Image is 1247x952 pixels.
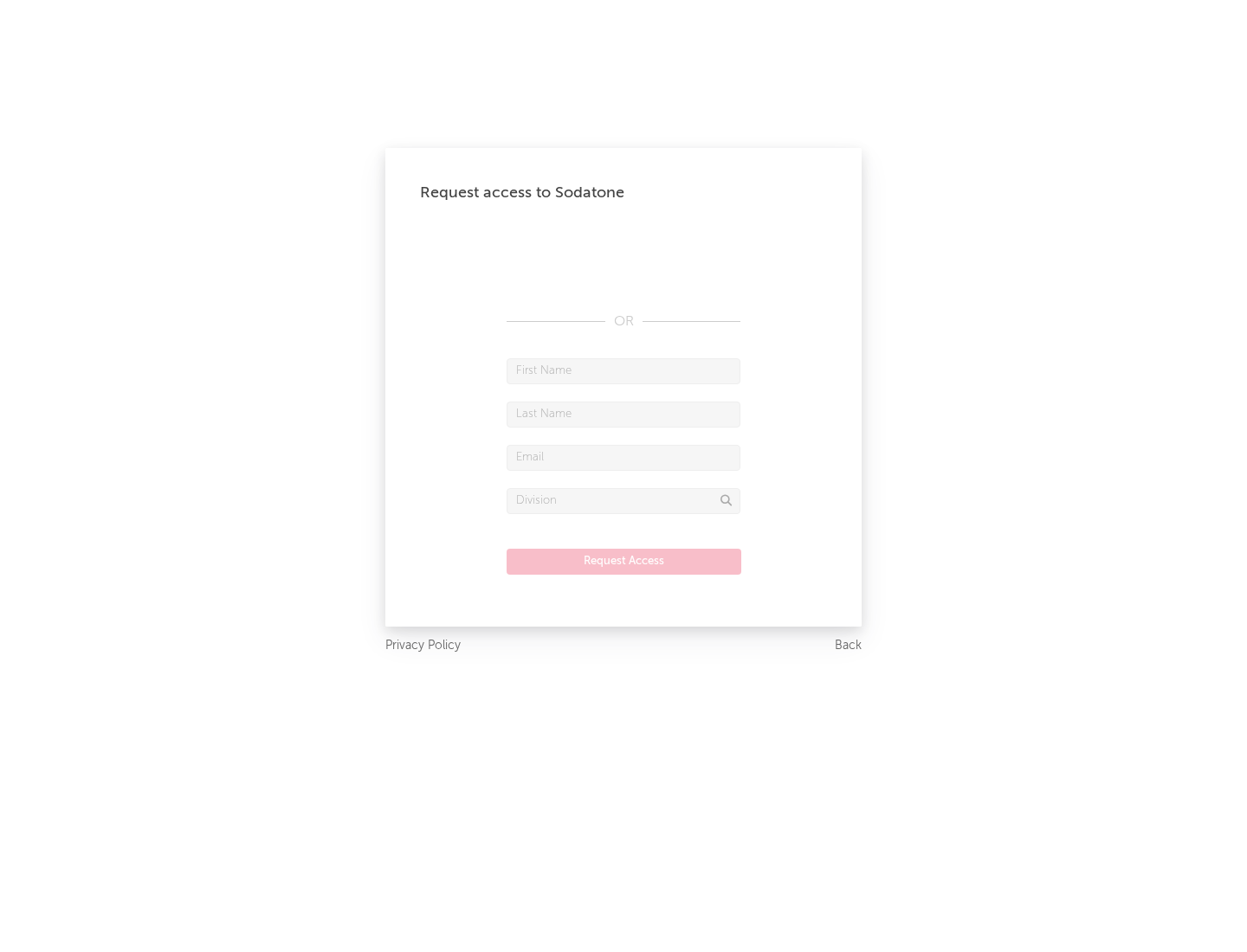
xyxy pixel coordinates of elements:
button: Request Access [507,549,741,575]
input: Last Name [507,402,740,428]
a: Privacy Policy [385,635,461,657]
a: Back [835,635,862,657]
input: Division [507,488,740,514]
div: Request access to Sodatone [420,183,827,203]
input: Email [507,445,740,471]
input: First Name [507,358,740,384]
div: OR [507,312,740,332]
